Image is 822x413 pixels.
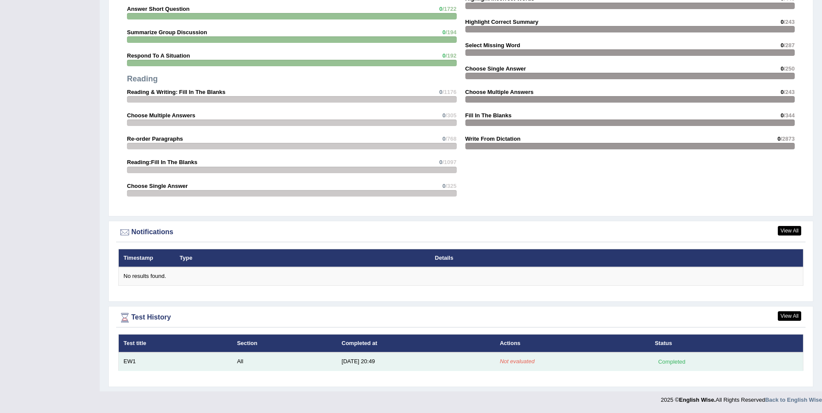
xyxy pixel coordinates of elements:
[337,352,495,371] td: [DATE] 20:49
[784,89,795,95] span: /243
[784,19,795,25] span: /243
[778,311,801,321] a: View All
[127,29,207,35] strong: Summarize Group Discussion
[123,272,798,281] div: No results found.
[127,112,195,119] strong: Choose Multiple Answers
[442,6,457,12] span: /1722
[495,334,650,352] th: Actions
[465,42,520,48] strong: Select Missing Word
[780,136,795,142] span: /2873
[337,334,495,352] th: Completed at
[127,74,158,83] strong: Reading
[445,52,456,59] span: /192
[765,397,822,403] a: Back to English Wise
[465,89,534,95] strong: Choose Multiple Answers
[780,65,783,72] span: 0
[439,89,442,95] span: 0
[439,159,442,165] span: 0
[655,357,689,366] div: Completed
[127,6,189,12] strong: Answer Short Question
[445,29,456,35] span: /194
[175,249,430,267] th: Type
[442,52,445,59] span: 0
[650,334,803,352] th: Status
[777,136,780,142] span: 0
[119,249,175,267] th: Timestamp
[780,42,783,48] span: 0
[127,183,188,189] strong: Choose Single Answer
[661,391,822,404] div: 2025 © All Rights Reserved
[465,136,521,142] strong: Write From Dictation
[442,112,445,119] span: 0
[784,65,795,72] span: /250
[778,226,801,236] a: View All
[500,358,534,365] em: Not evaluated
[679,397,715,403] strong: English Wise.
[118,226,803,239] div: Notifications
[445,112,456,119] span: /305
[784,42,795,48] span: /287
[780,89,783,95] span: 0
[119,334,232,352] th: Test title
[780,19,783,25] span: 0
[232,334,337,352] th: Section
[442,89,457,95] span: /1176
[127,89,225,95] strong: Reading & Writing: Fill In The Blanks
[430,249,751,267] th: Details
[442,136,445,142] span: 0
[784,112,795,119] span: /344
[127,159,198,165] strong: Reading:Fill In The Blanks
[127,52,190,59] strong: Respond To A Situation
[442,159,457,165] span: /1097
[445,183,456,189] span: /325
[465,112,512,119] strong: Fill In The Blanks
[118,311,803,324] div: Test History
[232,352,337,371] td: All
[780,112,783,119] span: 0
[465,65,526,72] strong: Choose Single Answer
[445,136,456,142] span: /768
[119,352,232,371] td: EW1
[127,136,183,142] strong: Re-order Paragraphs
[439,6,442,12] span: 0
[442,29,445,35] span: 0
[465,19,539,25] strong: Highlight Correct Summary
[442,183,445,189] span: 0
